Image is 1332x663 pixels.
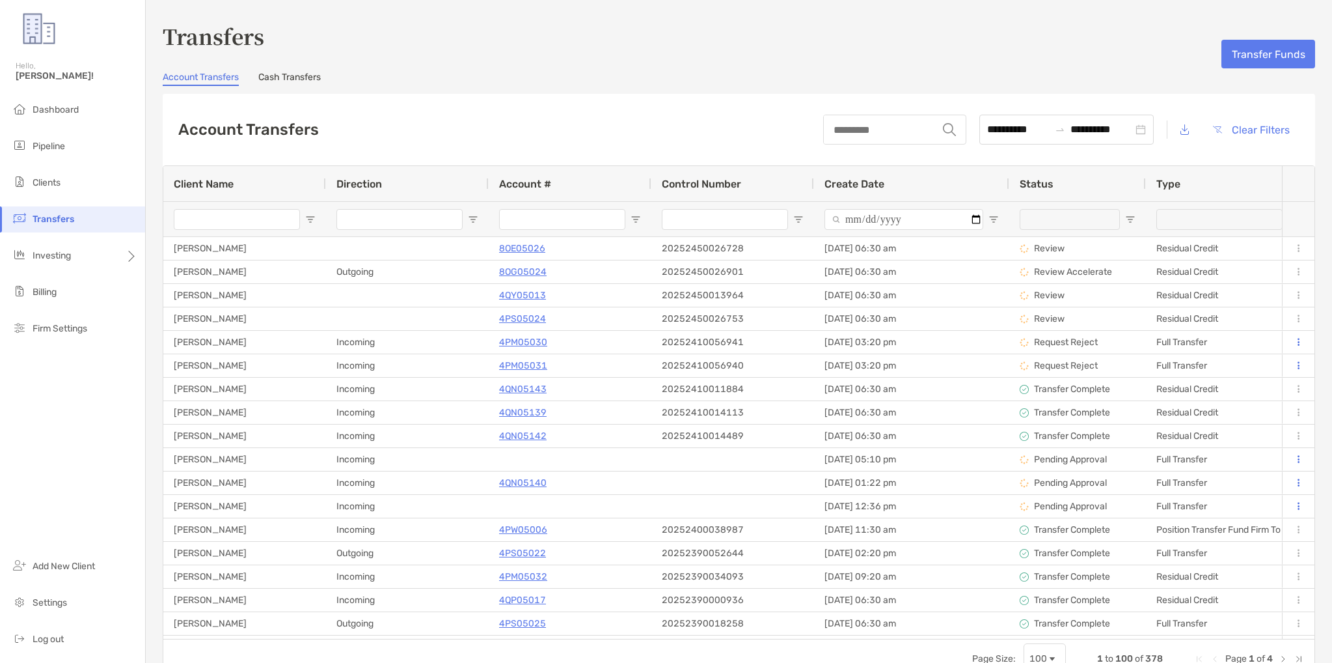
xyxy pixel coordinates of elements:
div: [PERSON_NAME] [163,237,326,260]
span: Settings [33,597,67,608]
div: [PERSON_NAME] [163,448,326,471]
div: [DATE] 06:30 am [814,261,1009,283]
span: to [1055,124,1065,135]
p: Review [1034,240,1065,257]
p: 4QY05013 [499,287,546,303]
p: Request Reject [1034,334,1098,350]
button: Transfer Funds [1221,40,1315,68]
div: [PERSON_NAME] [163,354,326,377]
span: Pipeline [33,141,65,152]
img: status icon [1020,479,1029,488]
div: [DATE] 01:22 pm [814,472,1009,494]
a: 4PS05025 [499,615,546,632]
img: investing icon [12,247,27,262]
div: [DATE] 02:20 pm [814,542,1009,565]
span: [PERSON_NAME]! [16,70,137,81]
div: Full Transfer [1146,472,1309,494]
div: Outgoing [326,612,489,635]
div: [PERSON_NAME] [163,284,326,307]
span: Type [1156,178,1180,190]
p: Transfer Complete [1034,615,1110,632]
div: [DATE] 06:30 am [814,612,1009,635]
a: 4PS05022 [499,545,546,561]
img: button icon [1213,126,1222,134]
div: [PERSON_NAME] [163,589,326,612]
div: Residual Credit [1146,401,1309,424]
img: status icon [1020,338,1029,347]
div: [PERSON_NAME] [163,261,326,283]
p: 4PW05006 [499,522,547,538]
span: Direction [336,178,382,190]
div: Full Transfer [1146,331,1309,354]
button: Open Filter Menu [468,214,478,225]
img: status icon [1020,596,1029,605]
div: 20252400038987 [651,518,814,541]
img: status icon [1020,268,1029,277]
span: swap-right [1055,124,1065,135]
p: Request Reject [1034,358,1098,374]
div: [DATE] 06:30 am [814,401,1009,424]
img: billing icon [12,283,27,299]
div: 20252410056940 [651,354,814,377]
span: Create Date [824,178,884,190]
div: [PERSON_NAME] [163,542,326,565]
a: 4PM05030 [499,334,547,350]
img: status icon [1020,315,1029,324]
div: Incoming [326,636,489,658]
div: Residual Credit [1146,425,1309,447]
div: [DATE] 12:36 pm [814,495,1009,518]
div: [DATE] 06:30 am [814,284,1009,307]
div: [PERSON_NAME] [163,331,326,354]
img: status icon [1020,408,1029,417]
a: 4PM05032 [499,569,547,585]
div: Residual Credit [1146,307,1309,330]
p: Transfer Complete [1034,522,1110,538]
input: Account # Filter Input [499,209,625,230]
img: transfers icon [12,210,27,226]
span: Account # [499,178,551,190]
p: Transfer Complete [1034,592,1110,608]
div: Residual Credit [1146,565,1309,588]
div: [DATE] 06:30 am [814,425,1009,447]
img: status icon [1020,572,1029,582]
span: Investing [33,250,71,261]
button: Open Filter Menu [988,214,999,225]
p: Pending Approval [1034,498,1107,515]
p: Review [1034,287,1065,303]
p: 4QN05140 [499,475,547,491]
div: 20252410014113 [651,401,814,424]
div: [DATE] 03:20 pm [814,354,1009,377]
div: Incoming [326,354,489,377]
img: status icon [1020,385,1029,394]
span: Clients [33,177,61,188]
div: Incoming [326,472,489,494]
img: status icon [1020,502,1029,511]
p: 8OG05024 [499,264,547,280]
div: Full Transfer [1146,612,1309,635]
div: Incoming [326,565,489,588]
a: 4QN05139 [499,404,547,421]
button: Clear Filters [1203,115,1299,144]
p: Review [1034,311,1065,327]
a: 4QP05017 [499,592,546,608]
div: Incoming [326,401,489,424]
img: status icon [1020,455,1029,464]
img: settings icon [12,594,27,610]
a: Account Transfers [163,72,239,86]
a: 4QN05143 [499,381,547,397]
p: Transfer Complete [1034,404,1110,421]
div: [DATE] 05:10 pm [814,448,1009,471]
p: Pending Approval [1034,475,1107,491]
span: Control Number [662,178,741,190]
div: [PERSON_NAME] [163,401,326,424]
input: Create Date Filter Input [824,209,983,230]
img: status icon [1020,619,1029,628]
p: Pending Approval [1034,451,1107,468]
div: Incoming [326,425,489,447]
div: [DATE] 06:30 am [814,237,1009,260]
div: Incoming [326,448,489,471]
